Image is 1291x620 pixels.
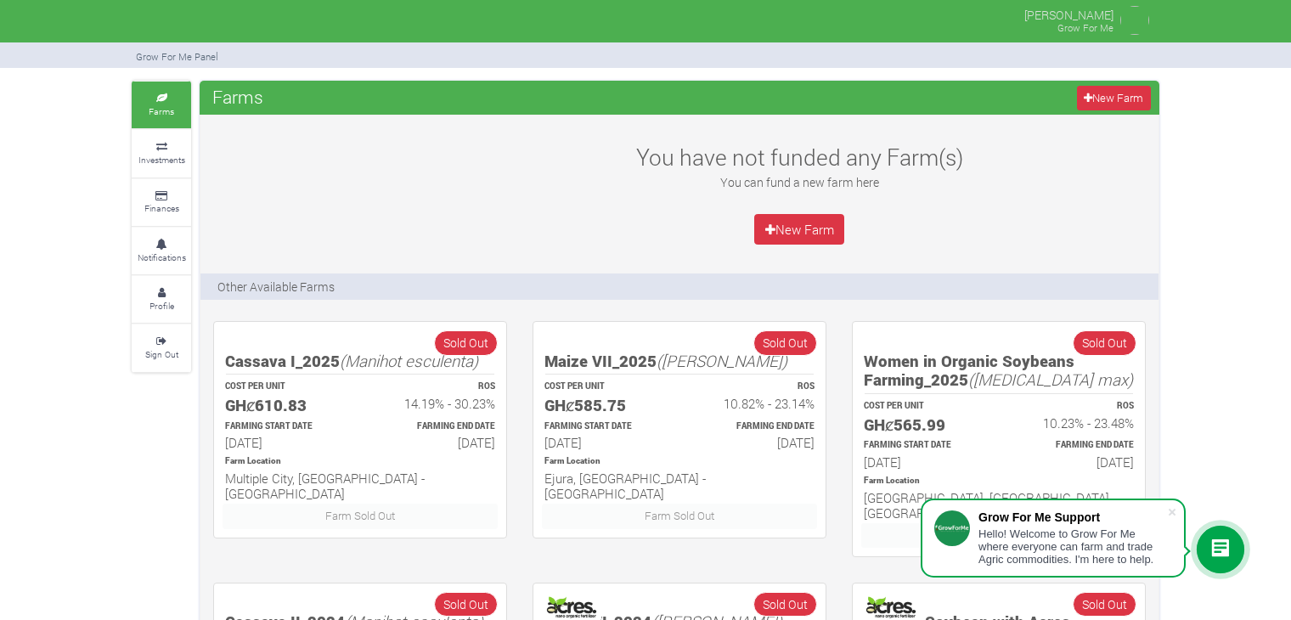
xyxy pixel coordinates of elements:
[225,352,495,371] h5: Cassava I_2025
[132,179,191,226] a: Finances
[1024,3,1113,24] p: [PERSON_NAME]
[225,471,495,501] h6: Multiple City, [GEOGRAPHIC_DATA] - [GEOGRAPHIC_DATA]
[544,380,664,393] p: COST PER UNIT
[1073,330,1136,355] span: Sold Out
[135,3,144,37] img: growforme image
[544,352,815,371] h5: Maize VII_2025
[1014,454,1134,470] h6: [DATE]
[1014,415,1134,431] h6: 10.23% - 23.48%
[208,80,268,114] span: Farms
[225,455,495,468] p: Location of Farm
[695,396,815,411] h6: 10.82% - 23.14%
[434,330,498,355] span: Sold Out
[968,369,1133,390] i: ([MEDICAL_DATA] max)
[132,324,191,371] a: Sign Out
[375,435,495,450] h6: [DATE]
[225,420,345,433] p: Estimated Farming Start Date
[1077,86,1151,110] a: New Farm
[753,330,817,355] span: Sold Out
[864,415,984,435] h5: GHȼ565.99
[1118,3,1152,37] img: growforme image
[375,420,495,433] p: Estimated Farming End Date
[615,173,984,191] p: You can fund a new farm here
[225,396,345,415] h5: GHȼ610.83
[144,202,179,214] small: Finances
[864,400,984,413] p: COST PER UNIT
[695,380,815,393] p: ROS
[136,50,218,63] small: Grow For Me Panel
[132,82,191,128] a: Farms
[754,214,844,245] a: New Farm
[145,348,178,360] small: Sign Out
[375,396,495,411] h6: 14.19% - 30.23%
[544,435,664,450] h6: [DATE]
[1014,439,1134,452] p: Estimated Farming End Date
[544,471,815,501] h6: Ejura, [GEOGRAPHIC_DATA] - [GEOGRAPHIC_DATA]
[695,420,815,433] p: Estimated Farming End Date
[978,527,1167,566] div: Hello! Welcome to Grow For Me where everyone can farm and trade Agric commodities. I'm here to help.
[434,592,498,617] span: Sold Out
[544,595,599,620] img: Acres Nano
[544,455,815,468] p: Location of Farm
[340,350,478,371] i: (Manihot esculenta)
[1014,400,1134,413] p: ROS
[225,435,345,450] h6: [DATE]
[375,380,495,393] p: ROS
[864,475,1134,488] p: Location of Farm
[544,420,664,433] p: Estimated Farming Start Date
[615,144,984,171] h3: You have not funded any Farm(s)
[217,278,335,296] p: Other Available Farms
[132,276,191,323] a: Profile
[149,105,174,117] small: Farms
[138,154,185,166] small: Investments
[149,300,174,312] small: Profile
[753,592,817,617] span: Sold Out
[864,490,1134,521] h6: [GEOGRAPHIC_DATA], [GEOGRAPHIC_DATA] - [GEOGRAPHIC_DATA]
[864,595,918,620] img: Acres Nano
[544,396,664,415] h5: GHȼ585.75
[1057,21,1113,34] small: Grow For Me
[225,380,345,393] p: COST PER UNIT
[864,352,1134,390] h5: Women in Organic Soybeans Farming_2025
[1073,592,1136,617] span: Sold Out
[132,228,191,274] a: Notifications
[138,251,186,263] small: Notifications
[978,510,1167,524] div: Grow For Me Support
[864,439,984,452] p: Estimated Farming Start Date
[132,130,191,177] a: Investments
[695,435,815,450] h6: [DATE]
[864,454,984,470] h6: [DATE]
[657,350,787,371] i: ([PERSON_NAME])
